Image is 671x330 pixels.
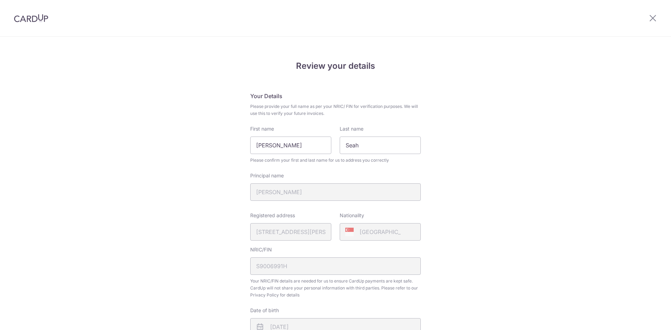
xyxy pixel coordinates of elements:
[250,60,421,72] h4: Review your details
[250,278,421,299] span: Your NRIC/FIN details are needed for us to ensure CardUp payments are kept safe. CardUp will not ...
[340,137,421,154] input: Last name
[14,14,48,22] img: CardUp
[250,92,421,100] h5: Your Details
[250,172,284,179] label: Principal name
[250,137,331,154] input: First Name
[250,212,295,219] label: Registered address
[250,103,421,117] span: Please provide your full name as per your NRIC/ FIN for verification purposes. We will use this t...
[250,307,279,314] label: Date of birth
[250,157,421,164] span: Please confirm your first and last name for us to address you correctly
[250,125,274,132] label: First name
[340,125,363,132] label: Last name
[250,246,272,253] label: NRIC/FIN
[340,212,364,219] label: Nationality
